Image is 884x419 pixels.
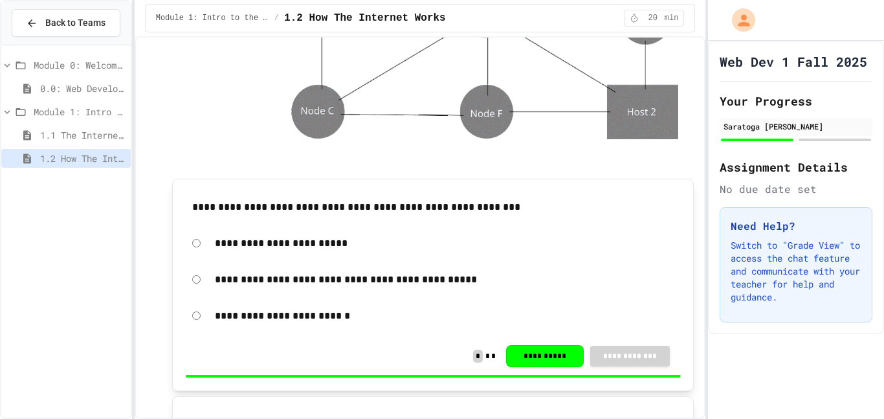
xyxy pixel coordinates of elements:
[45,16,105,30] span: Back to Teams
[720,92,872,110] h2: Your Progress
[284,10,446,26] span: 1.2 How The Internet Works
[643,13,663,23] span: 20
[40,152,126,165] span: 1.2 How The Internet Works
[720,158,872,176] h2: Assignment Details
[720,52,867,71] h1: Web Dev 1 Fall 2025
[40,82,126,95] span: 0.0: Web Development Syllabus
[718,5,758,35] div: My Account
[665,13,679,23] span: min
[156,13,269,23] span: Module 1: Intro to the Web
[731,239,861,304] p: Switch to "Grade View" to access the chat feature and communicate with your teacher for help and ...
[34,58,126,72] span: Module 0: Welcome to Web Development
[731,218,861,234] h3: Need Help?
[274,13,279,23] span: /
[724,120,868,132] div: Saratoga [PERSON_NAME]
[34,105,126,119] span: Module 1: Intro to the Web
[40,128,126,142] span: 1.1 The Internet and its Impact on Society
[720,181,872,197] div: No due date set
